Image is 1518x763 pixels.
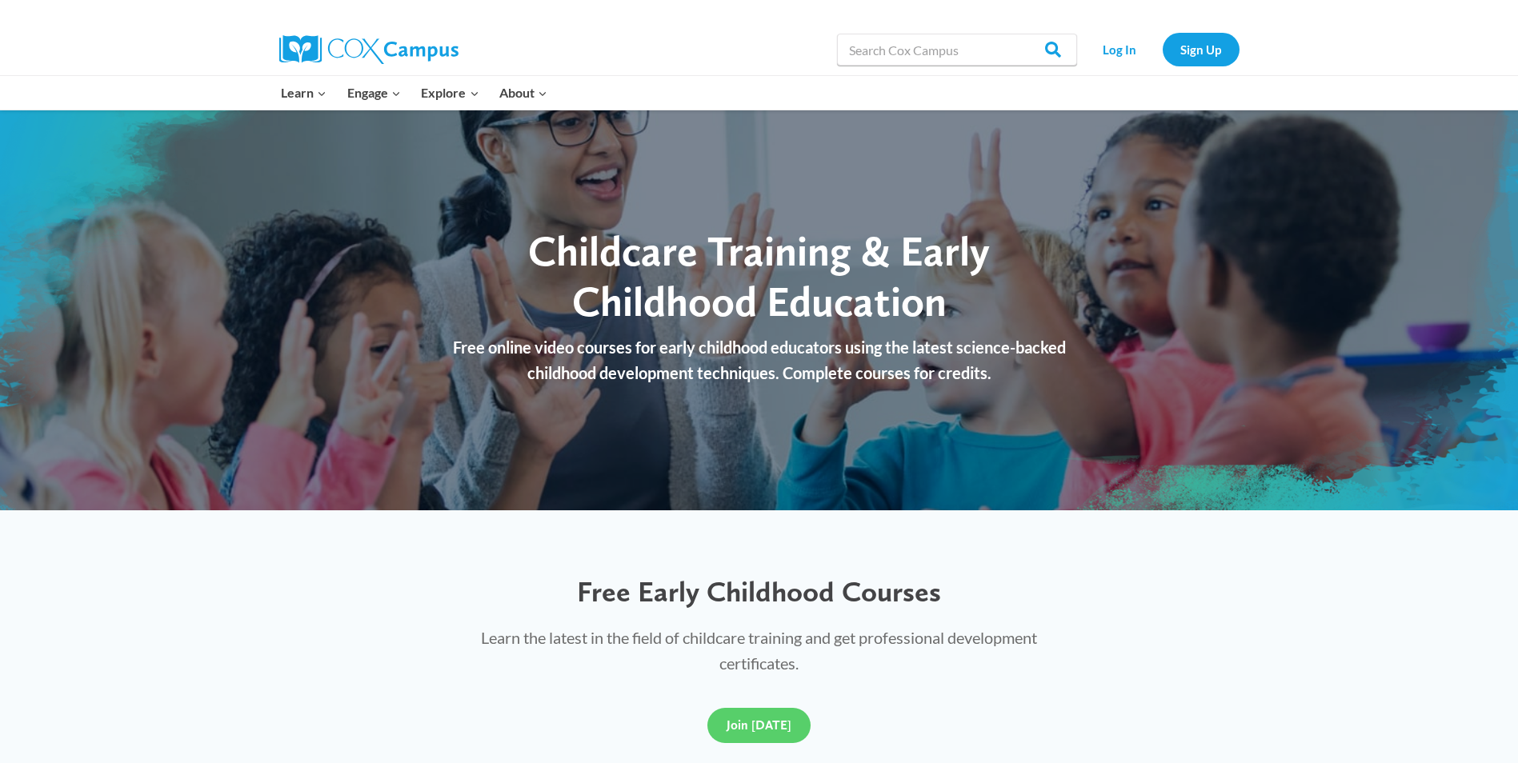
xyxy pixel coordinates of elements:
img: Cox Campus [279,35,459,64]
nav: Primary Navigation [271,76,558,110]
span: Engage [347,82,401,103]
span: Explore [421,82,479,103]
nav: Secondary Navigation [1085,33,1240,66]
span: Free Early Childhood Courses [577,574,941,609]
span: Join [DATE] [727,717,791,733]
p: Free online video courses for early childhood educators using the latest science-backed childhood... [435,334,1083,385]
a: Sign Up [1163,33,1240,66]
span: Childcare Training & Early Childhood Education [528,226,990,326]
a: Join [DATE] [707,708,811,743]
span: About [499,82,547,103]
input: Search Cox Campus [837,34,1077,66]
a: Log In [1085,33,1155,66]
p: Learn the latest in the field of childcare training and get professional development certificates. [450,625,1069,676]
span: Learn [281,82,326,103]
